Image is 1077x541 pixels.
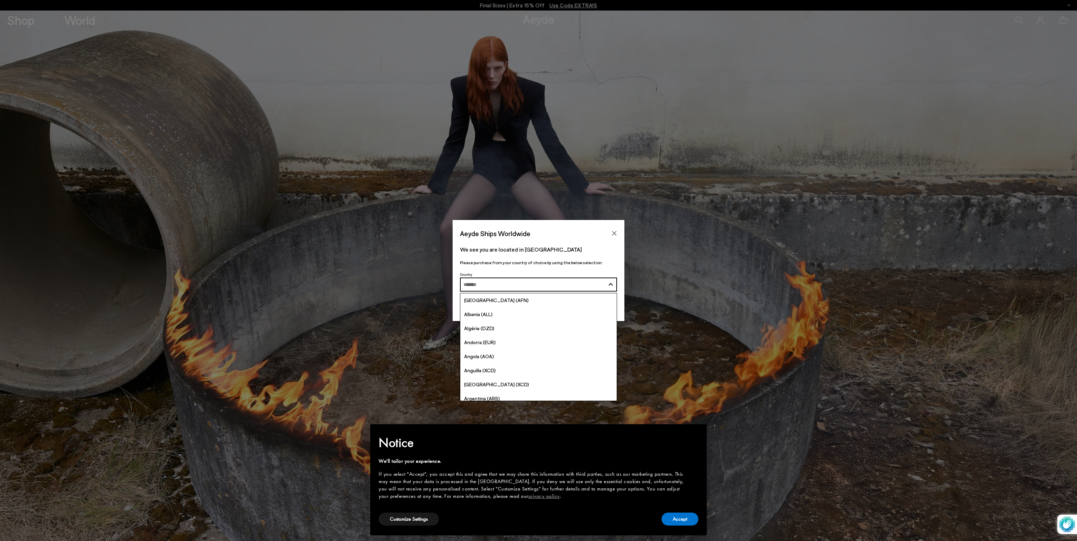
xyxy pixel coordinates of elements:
h2: Notice [379,434,687,452]
a: Algérie (DZD) [460,321,617,335]
button: Close [609,228,619,239]
span: Country [460,272,472,276]
span: Andorra (EUR) [464,339,496,345]
a: Andorra (EUR) [460,335,617,349]
a: Angola (AOA) [460,349,617,363]
div: If you select "Accept", you accept this and agree that we may share this information with third p... [379,470,687,500]
a: [GEOGRAPHIC_DATA] (AFN) [460,293,617,307]
a: [GEOGRAPHIC_DATA] (XCD) [460,378,617,392]
button: Customize Settings [379,513,439,526]
span: Anguilla (XCD) [464,367,496,373]
a: Argentina (ARS) [460,392,617,406]
input: Search and Enter [463,282,605,287]
div: We'll tailor your experience. [379,457,687,465]
span: [GEOGRAPHIC_DATA] (AFN) [464,297,529,303]
span: Argentina (ARS) [464,395,500,401]
span: Albania (ALL) [464,311,493,317]
button: Accept [662,513,698,526]
button: Close this notice [687,426,704,443]
p: We see you are located in [GEOGRAPHIC_DATA] [460,245,617,254]
p: Please purchase from your country of choice by using the below selection: [460,259,617,266]
a: privacy policy [528,493,560,500]
a: Albania (ALL) [460,307,617,321]
span: Aeyde Ships Worldwide [460,227,530,240]
span: Algérie (DZD) [464,325,494,331]
a: Anguilla (XCD) [460,363,617,378]
span: Angola (AOA) [464,353,494,359]
span: × [693,429,698,440]
span: [GEOGRAPHIC_DATA] (XCD) [464,381,529,387]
